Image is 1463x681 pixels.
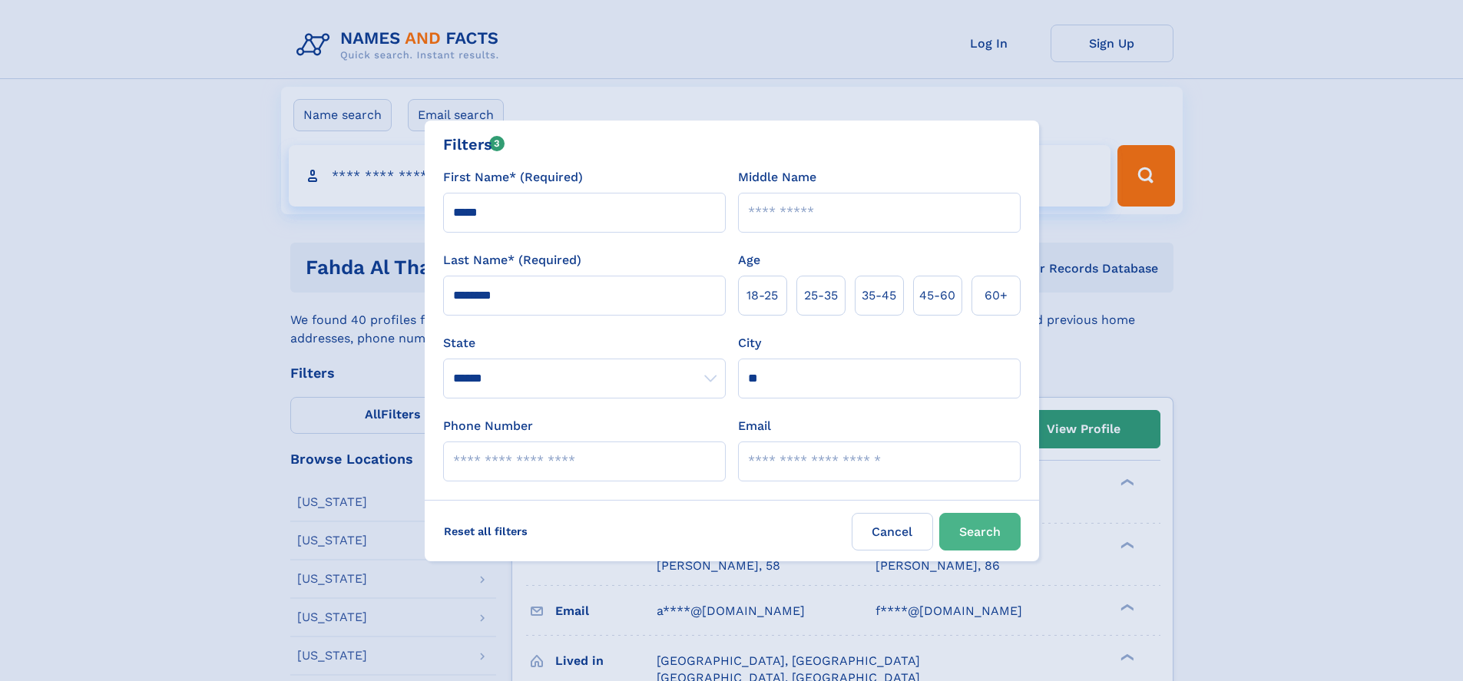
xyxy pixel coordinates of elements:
label: Middle Name [738,168,816,187]
label: Phone Number [443,417,533,435]
label: Cancel [852,513,933,550]
label: Email [738,417,771,435]
span: 60+ [985,286,1008,305]
label: Age [738,251,760,269]
label: State [443,334,726,352]
label: City [738,334,761,352]
div: Filters [443,133,505,156]
span: 35‑45 [862,286,896,305]
span: 45‑60 [919,286,955,305]
button: Search [939,513,1021,550]
span: 25‑35 [804,286,838,305]
label: Reset all filters [434,513,538,550]
label: Last Name* (Required) [443,251,581,269]
label: First Name* (Required) [443,168,583,187]
span: 18‑25 [746,286,778,305]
